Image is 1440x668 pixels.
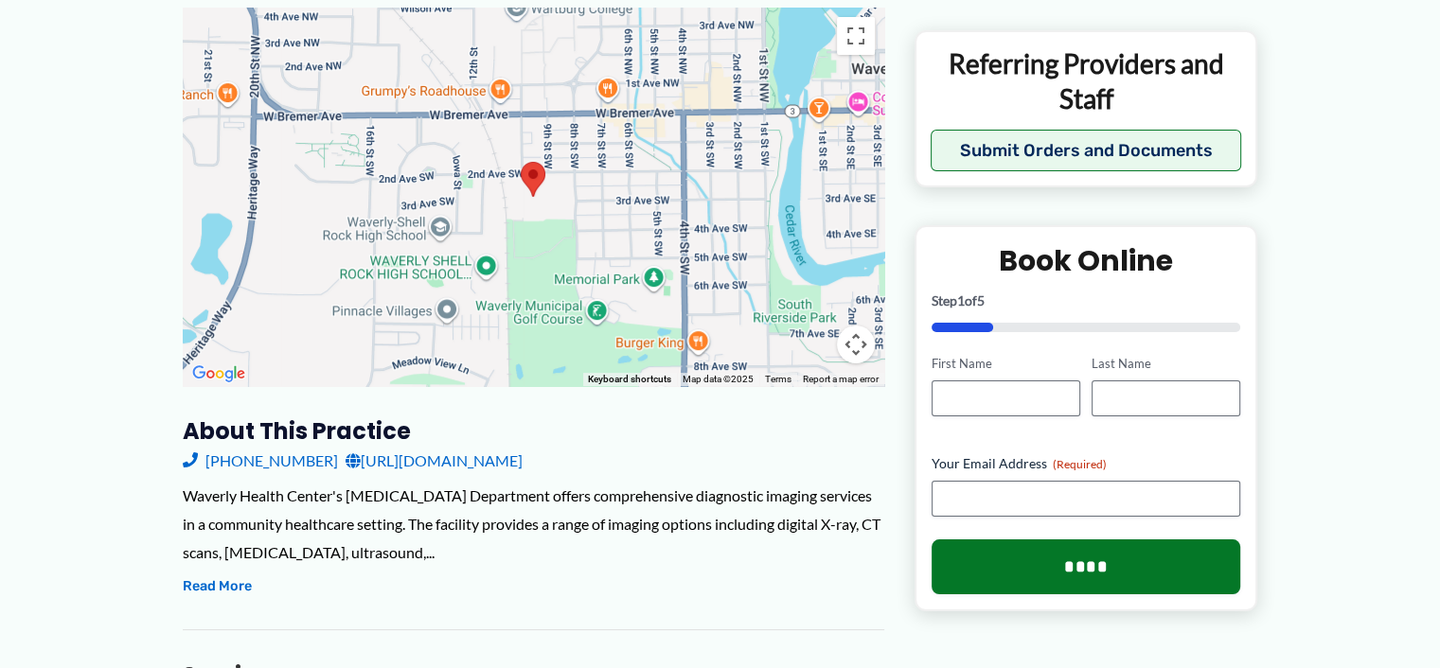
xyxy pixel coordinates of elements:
[1092,355,1240,373] label: Last Name
[837,325,875,363] button: Map camera controls
[183,575,252,598] button: Read More
[183,447,338,475] a: [PHONE_NUMBER]
[346,447,523,475] a: [URL][DOMAIN_NAME]
[977,292,985,308] span: 5
[837,17,875,55] button: Toggle fullscreen view
[183,416,884,446] h3: About this practice
[931,130,1242,171] button: Submit Orders and Documents
[683,374,754,384] span: Map data ©2025
[765,374,791,384] a: Terms (opens in new tab)
[932,355,1080,373] label: First Name
[932,453,1241,472] label: Your Email Address
[183,482,884,566] div: Waverly Health Center's [MEDICAL_DATA] Department offers comprehensive diagnostic imaging service...
[932,294,1241,308] p: Step of
[803,374,879,384] a: Report a map error
[931,46,1242,115] p: Referring Providers and Staff
[932,242,1241,279] h2: Book Online
[957,292,965,308] span: 1
[187,361,250,386] a: Open this area in Google Maps (opens a new window)
[1053,456,1107,470] span: (Required)
[187,361,250,386] img: Google
[588,373,671,386] button: Keyboard shortcuts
